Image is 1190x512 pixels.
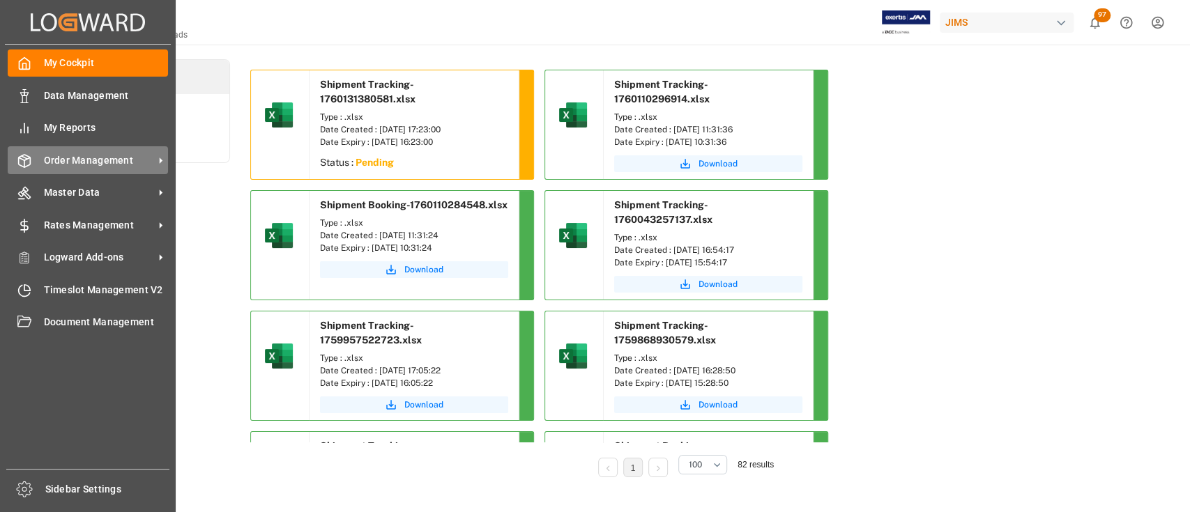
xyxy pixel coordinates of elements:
div: Type : .xlsx [614,111,802,123]
span: 97 [1094,8,1111,22]
span: Download [699,157,738,170]
div: Date Expiry : [DATE] 15:28:50 [614,377,802,389]
span: Shipment Tracking-1759868930579.xlsx [614,320,716,346]
div: Date Expiry : [DATE] 15:54:17 [614,256,802,269]
button: Help Center [1111,7,1142,38]
div: Date Expiry : [DATE] 16:23:00 [320,136,508,148]
div: Type : .xlsx [614,352,802,364]
span: Shipment Booking-1760110284548.xlsx [320,199,508,210]
img: microsoft-excel-2019--v1.png [556,98,590,132]
span: Shipment Tracking-1759957522723.xlsx [320,320,422,346]
div: Type : .xlsx [320,111,508,123]
button: Download [614,396,802,413]
li: Previous Page [598,458,618,477]
button: Download [614,276,802,293]
li: Next Page [648,458,668,477]
div: Date Created : [DATE] 17:05:22 [320,364,508,377]
button: JIMS [940,9,1079,36]
div: Type : .xlsx [320,217,508,229]
span: Master Data [44,185,154,200]
span: Sidebar Settings [45,482,170,497]
span: Shipment Tracking-1759788055847.xlsx [320,440,420,466]
img: microsoft-excel-2019--v1.png [556,219,590,252]
span: Download [404,398,443,411]
span: Shipment Tracking-1760043257137.xlsx [614,199,712,225]
button: open menu [678,455,727,474]
li: 1 [623,458,643,477]
button: Download [320,261,508,278]
div: JIMS [940,13,1074,33]
img: microsoft-excel-2019--v1.png [556,339,590,373]
div: Date Expiry : [DATE] 10:31:24 [320,242,508,254]
div: Date Created : [DATE] 16:54:17 [614,244,802,256]
a: My Reports [8,114,168,141]
div: Type : .xlsx [614,231,802,244]
span: Download [404,263,443,276]
div: Date Expiry : [DATE] 16:05:22 [320,377,508,389]
div: Date Created : [DATE] 17:23:00 [320,123,508,136]
span: Logward Add-ons [44,250,154,265]
button: Download [320,396,508,413]
span: Shipment Booking-1759773149088.xlsx [614,440,714,466]
a: Document Management [8,309,168,336]
span: Document Management [44,315,169,329]
div: Date Created : [DATE] 11:31:24 [320,229,508,242]
span: Download [699,398,738,411]
span: Shipment Tracking-1760110296914.xlsx [614,79,710,104]
div: Date Expiry : [DATE] 10:31:36 [614,136,802,148]
span: Shipment Tracking-1760131380581.xlsx [320,79,415,104]
span: Data Management [44,88,169,103]
div: Date Created : [DATE] 11:31:36 [614,123,802,136]
div: Status : [310,152,519,177]
a: 1 [631,463,636,473]
div: Date Created : [DATE] 16:28:50 [614,364,802,377]
img: microsoft-excel-2019--v1.png [262,98,296,132]
button: show 97 new notifications [1079,7,1111,38]
span: Order Management [44,153,154,168]
span: Download [699,278,738,290]
div: Type : .xlsx [320,352,508,364]
img: microsoft-excel-2019--v1.png [262,219,296,252]
img: Exertis%20JAM%20-%20Email%20Logo.jpg_1722504956.jpg [882,10,930,35]
span: My Cockpit [44,56,169,70]
a: Timeslot Management V2 [8,276,168,303]
img: microsoft-excel-2019--v1.png [262,339,296,373]
span: My Reports [44,121,169,135]
sapn: Pending [356,157,394,168]
a: My Cockpit [8,49,168,77]
span: Timeslot Management V2 [44,283,169,297]
a: Data Management [8,82,168,109]
span: Rates Management [44,218,154,233]
span: 100 [689,458,702,471]
button: Download [614,155,802,172]
span: 82 results [738,460,774,470]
